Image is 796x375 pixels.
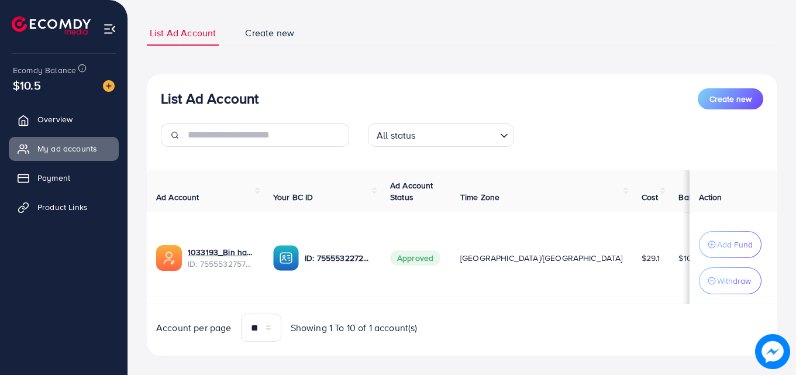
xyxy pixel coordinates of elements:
[642,191,659,203] span: Cost
[9,108,119,131] a: Overview
[188,246,254,258] a: 1033193_Bin hamza_1759159848912
[368,123,514,147] div: Search for option
[37,143,97,154] span: My ad accounts
[390,250,440,266] span: Approved
[37,113,73,125] span: Overview
[150,26,216,40] span: List Ad Account
[188,246,254,270] div: <span class='underline'>1033193_Bin hamza_1759159848912</span></br>7555532757531295751
[698,88,763,109] button: Create new
[12,16,91,35] img: logo
[717,238,753,252] p: Add Fund
[9,137,119,160] a: My ad accounts
[13,77,41,94] span: $10.5
[699,267,761,294] button: Withdraw
[709,93,752,105] span: Create new
[37,172,70,184] span: Payment
[642,252,660,264] span: $29.1
[156,245,182,271] img: ic-ads-acc.e4c84228.svg
[273,191,313,203] span: Your BC ID
[9,195,119,219] a: Product Links
[305,251,371,265] p: ID: 7555532272074784776
[291,321,418,335] span: Showing 1 To 10 of 1 account(s)
[103,22,116,36] img: menu
[37,201,88,213] span: Product Links
[678,252,702,264] span: $10.73
[717,274,751,288] p: Withdraw
[156,321,232,335] span: Account per page
[678,191,709,203] span: Balance
[273,245,299,271] img: ic-ba-acc.ded83a64.svg
[188,258,254,270] span: ID: 7555532757531295751
[460,252,623,264] span: [GEOGRAPHIC_DATA]/[GEOGRAPHIC_DATA]
[419,125,495,144] input: Search for option
[161,90,259,107] h3: List Ad Account
[460,191,499,203] span: Time Zone
[755,334,790,369] img: image
[699,231,761,258] button: Add Fund
[13,64,76,76] span: Ecomdy Balance
[390,180,433,203] span: Ad Account Status
[156,191,199,203] span: Ad Account
[699,191,722,203] span: Action
[374,127,418,144] span: All status
[245,26,294,40] span: Create new
[103,80,115,92] img: image
[9,166,119,190] a: Payment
